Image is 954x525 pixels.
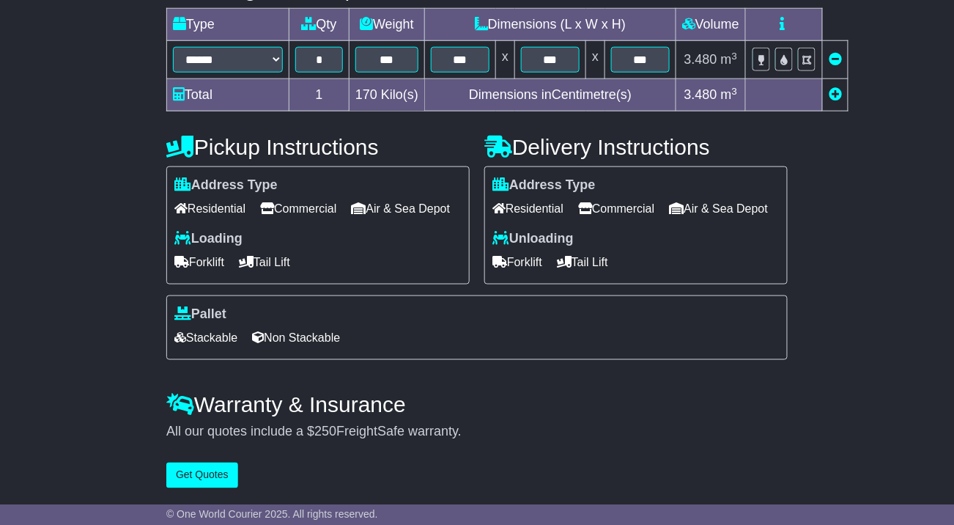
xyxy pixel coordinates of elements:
a: Remove this item [829,52,842,67]
span: Tail Lift [557,251,608,273]
td: Total [167,79,289,111]
span: 250 [314,425,336,439]
span: Residential [492,197,563,220]
sup: 3 [732,51,738,62]
td: x [586,41,605,79]
label: Pallet [174,306,226,323]
td: 1 [289,79,350,111]
a: Add new item [829,87,842,102]
span: 3.480 [684,52,717,67]
label: Address Type [174,177,278,194]
span: Air & Sea Depot [670,197,769,220]
span: Forklift [492,251,542,273]
span: Stackable [174,326,237,349]
h4: Delivery Instructions [484,135,788,159]
span: Residential [174,197,245,220]
td: Volume [676,9,746,41]
label: Address Type [492,177,596,194]
td: Kilo(s) [350,79,425,111]
div: All our quotes include a $ FreightSafe warranty. [166,425,788,441]
td: Dimensions (L x W x H) [425,9,676,41]
td: x [496,41,515,79]
span: 170 [355,87,377,102]
span: Forklift [174,251,224,273]
h4: Pickup Instructions [166,135,470,159]
h4: Warranty & Insurance [166,393,788,417]
button: Get Quotes [166,463,238,488]
span: © One World Courier 2025. All rights reserved. [166,508,378,520]
span: m [721,52,738,67]
td: Type [167,9,289,41]
label: Loading [174,231,243,247]
sup: 3 [732,86,738,97]
td: Weight [350,9,425,41]
span: Non Stackable [252,326,340,349]
span: Tail Lift [239,251,290,273]
label: Unloading [492,231,574,247]
span: Commercial [578,197,654,220]
span: 3.480 [684,87,717,102]
span: m [721,87,738,102]
span: Commercial [260,197,336,220]
span: Air & Sea Depot [352,197,451,220]
td: Dimensions in Centimetre(s) [425,79,676,111]
td: Qty [289,9,350,41]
